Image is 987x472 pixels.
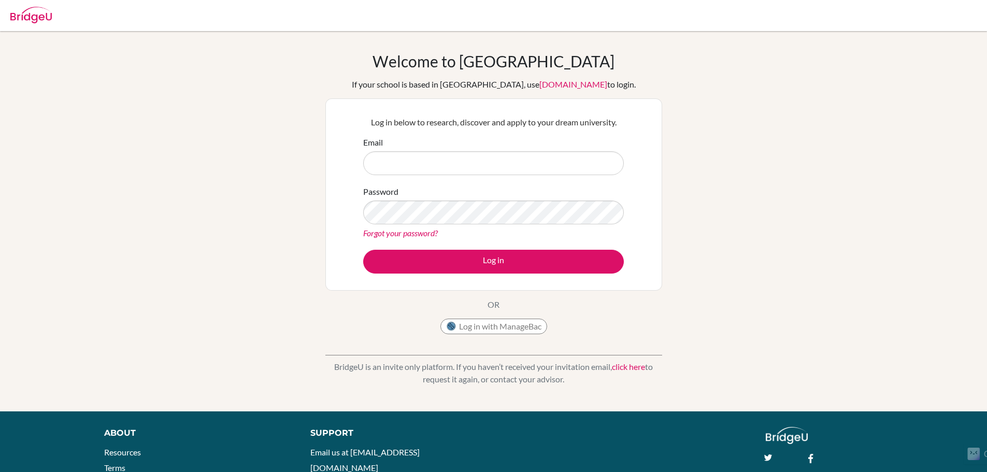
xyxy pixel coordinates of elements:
p: OR [488,298,499,311]
div: About [104,427,287,439]
p: Log in below to research, discover and apply to your dream university. [363,116,624,128]
button: Log in [363,250,624,274]
a: Forgot your password? [363,228,438,238]
a: Resources [104,447,141,457]
a: [DOMAIN_NAME] [539,79,607,89]
div: If your school is based in [GEOGRAPHIC_DATA], use to login. [352,78,636,91]
img: Bridge-U [10,7,52,23]
h1: Welcome to [GEOGRAPHIC_DATA] [373,52,614,70]
a: click here [612,362,645,371]
div: Support [310,427,481,439]
label: Email [363,136,383,149]
button: Log in with ManageBac [440,319,547,334]
label: Password [363,185,398,198]
img: logo_white@2x-f4f0deed5e89b7ecb1c2cc34c3e3d731f90f0f143d5ea2071677605dd97b5244.png [766,427,808,444]
p: BridgeU is an invite only platform. If you haven’t received your invitation email, to request it ... [325,361,662,385]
